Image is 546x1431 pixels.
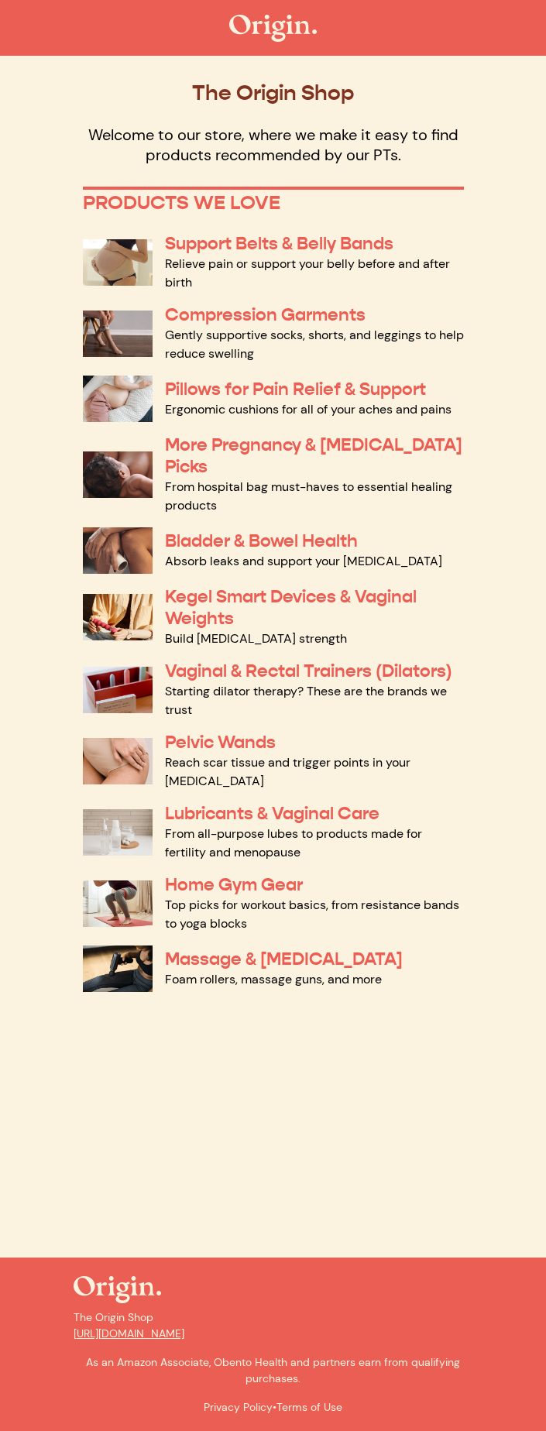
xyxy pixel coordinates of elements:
[165,479,452,513] a: From hospital bag must-haves to essential healing products
[165,232,393,255] a: Support Belts & Belly Bands
[165,731,276,753] a: Pelvic Wands
[165,304,366,326] a: Compression Garments
[165,630,347,647] a: Build [MEDICAL_DATA] strength
[165,971,382,987] a: Foam rollers, massage guns, and more
[74,1354,473,1387] p: As an Amazon Associate, Obento Health and partners earn from qualifying purchases.
[83,81,464,106] p: The Origin Shop
[165,530,358,552] a: Bladder & Bowel Health
[276,1400,342,1414] a: Terms of Use
[74,1399,473,1416] p: •
[165,754,410,789] a: Reach scar tissue and trigger points in your [MEDICAL_DATA]
[165,683,447,718] a: Starting dilator therapy? These are the brands we trust
[83,880,153,927] img: Home Gym Gear
[74,1276,161,1303] img: The Origin Shop
[74,1309,473,1342] p: The Origin Shop
[165,553,442,569] a: Absorb leaks and support your [MEDICAL_DATA]
[165,802,379,825] a: Lubricants & Vaginal Care
[229,15,317,42] img: The Origin Shop
[165,327,464,362] a: Gently supportive socks, shorts, and leggings to help reduce swelling
[83,451,153,498] img: More Pregnancy & Postpartum Picks
[83,945,153,992] img: Massage & Myofascial Release
[204,1400,273,1414] a: Privacy Policy
[165,825,422,860] a: From all-purpose lubes to products made for fertility and menopause
[165,434,462,478] a: More Pregnancy & [MEDICAL_DATA] Picks
[83,125,464,165] p: Welcome to our store, where we make it easy to find products recommended by our PTs.
[165,401,452,417] a: Ergonomic cushions for all of your aches and pains
[83,311,153,357] img: Compression Garments
[165,873,303,896] a: Home Gym Gear
[165,256,450,290] a: Relieve pain or support your belly before and after birth
[83,239,153,286] img: Support Belts & Belly Bands
[83,667,153,713] img: Vaginal & Rectal Trainers (Dilators)
[165,660,452,682] a: Vaginal & Rectal Trainers (Dilators)
[83,191,464,214] p: PRODUCTS WE LOVE
[165,378,426,400] a: Pillows for Pain Relief & Support
[83,594,153,640] img: Kegel Smart Devices & Vaginal Weights
[165,585,417,630] a: Kegel Smart Devices & Vaginal Weights
[83,809,153,856] img: Lubricants & Vaginal Care
[74,1326,184,1340] a: [URL][DOMAIN_NAME]
[165,948,403,970] a: Massage & [MEDICAL_DATA]
[165,897,459,932] a: Top picks for workout basics, from resistance bands to yoga blocks
[83,527,153,574] img: Bladder & Bowel Health
[83,738,153,784] img: Pelvic Wands
[83,376,153,422] img: Pillows for Pain Relief & Support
